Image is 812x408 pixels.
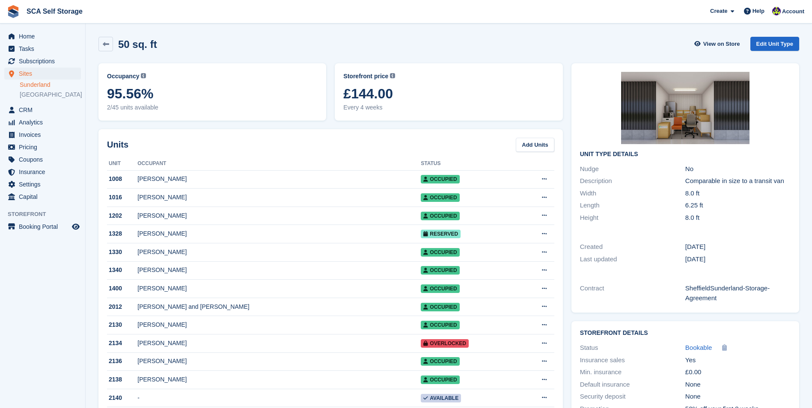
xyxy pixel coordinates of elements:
[7,5,20,18] img: stora-icon-8386f47178a22dfd0bd8f6a31ec36ba5ce8667c1dd55bd0f319d3a0aa187defe.svg
[19,129,70,141] span: Invoices
[421,193,459,202] span: Occupied
[421,303,459,311] span: Occupied
[23,4,86,18] a: SCA Self Storage
[137,211,421,220] div: [PERSON_NAME]
[107,339,137,348] div: 2134
[4,191,81,203] a: menu
[580,343,685,353] div: Status
[782,7,804,16] span: Account
[107,229,137,238] div: 1328
[421,266,459,275] span: Occupied
[107,320,137,329] div: 2130
[71,222,81,232] a: Preview store
[580,176,685,186] div: Description
[421,212,459,220] span: Occupied
[19,166,70,178] span: Insurance
[107,284,137,293] div: 1400
[421,175,459,183] span: Occupied
[580,330,791,337] h2: Storefront Details
[421,230,461,238] span: Reserved
[107,157,137,171] th: Unit
[4,154,81,166] a: menu
[693,37,744,51] a: View on Store
[19,55,70,67] span: Subscriptions
[20,91,81,99] a: [GEOGRAPHIC_DATA]
[137,284,421,293] div: [PERSON_NAME]
[343,86,554,101] span: £144.00
[685,284,791,303] div: SheffieldSunderland-Storage-Agreement
[19,141,70,153] span: Pricing
[685,254,791,264] div: [DATE]
[685,392,791,402] div: None
[580,151,791,158] h2: Unit Type details
[137,193,421,202] div: [PERSON_NAME]
[4,43,81,55] a: menu
[137,157,421,171] th: Occupant
[343,103,554,112] span: Every 4 weeks
[107,86,318,101] span: 95.56%
[621,72,750,144] img: 50%20SQ.FT.jpg
[580,355,685,365] div: Insurance sales
[137,174,421,183] div: [PERSON_NAME]
[137,339,421,348] div: [PERSON_NAME]
[4,68,81,80] a: menu
[421,375,459,384] span: Occupied
[137,357,421,366] div: [PERSON_NAME]
[4,221,81,233] a: menu
[580,380,685,390] div: Default insurance
[20,81,81,89] a: Sunderland
[137,248,421,257] div: [PERSON_NAME]
[685,343,712,353] a: Bookable
[137,266,421,275] div: [PERSON_NAME]
[107,393,137,402] div: 2140
[703,40,740,48] span: View on Store
[4,178,81,190] a: menu
[685,213,791,223] div: 8.0 ft
[580,242,685,252] div: Created
[685,344,712,351] span: Bookable
[421,394,461,402] span: Available
[685,242,791,252] div: [DATE]
[137,375,421,384] div: [PERSON_NAME]
[685,176,791,186] div: Comparable in size to a transit van
[4,30,81,42] a: menu
[421,248,459,257] span: Occupied
[421,357,459,366] span: Occupied
[107,248,137,257] div: 1330
[685,355,791,365] div: Yes
[685,189,791,198] div: 8.0 ft
[107,174,137,183] div: 1008
[137,229,421,238] div: [PERSON_NAME]
[107,138,128,151] h2: Units
[107,375,137,384] div: 2138
[107,72,139,81] span: Occupancy
[19,154,70,166] span: Coupons
[107,357,137,366] div: 2136
[4,129,81,141] a: menu
[4,166,81,178] a: menu
[141,73,146,78] img: icon-info-grey-7440780725fd019a000dd9b08b2336e03edf1995a4989e88bcd33f0948082b44.svg
[580,254,685,264] div: Last updated
[580,201,685,210] div: Length
[421,339,469,348] span: Overlocked
[19,178,70,190] span: Settings
[685,164,791,174] div: No
[137,320,421,329] div: [PERSON_NAME]
[137,302,421,311] div: [PERSON_NAME] and [PERSON_NAME]
[685,380,791,390] div: None
[750,37,799,51] a: Edit Unit Type
[343,72,388,81] span: Storefront price
[4,104,81,116] a: menu
[390,73,395,78] img: icon-info-grey-7440780725fd019a000dd9b08b2336e03edf1995a4989e88bcd33f0948082b44.svg
[772,7,781,15] img: Thomas Webb
[753,7,764,15] span: Help
[137,389,421,407] td: -
[19,104,70,116] span: CRM
[685,201,791,210] div: 6.25 ft
[19,68,70,80] span: Sites
[516,138,554,152] a: Add Units
[19,30,70,42] span: Home
[710,7,727,15] span: Create
[19,116,70,128] span: Analytics
[580,392,685,402] div: Security deposit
